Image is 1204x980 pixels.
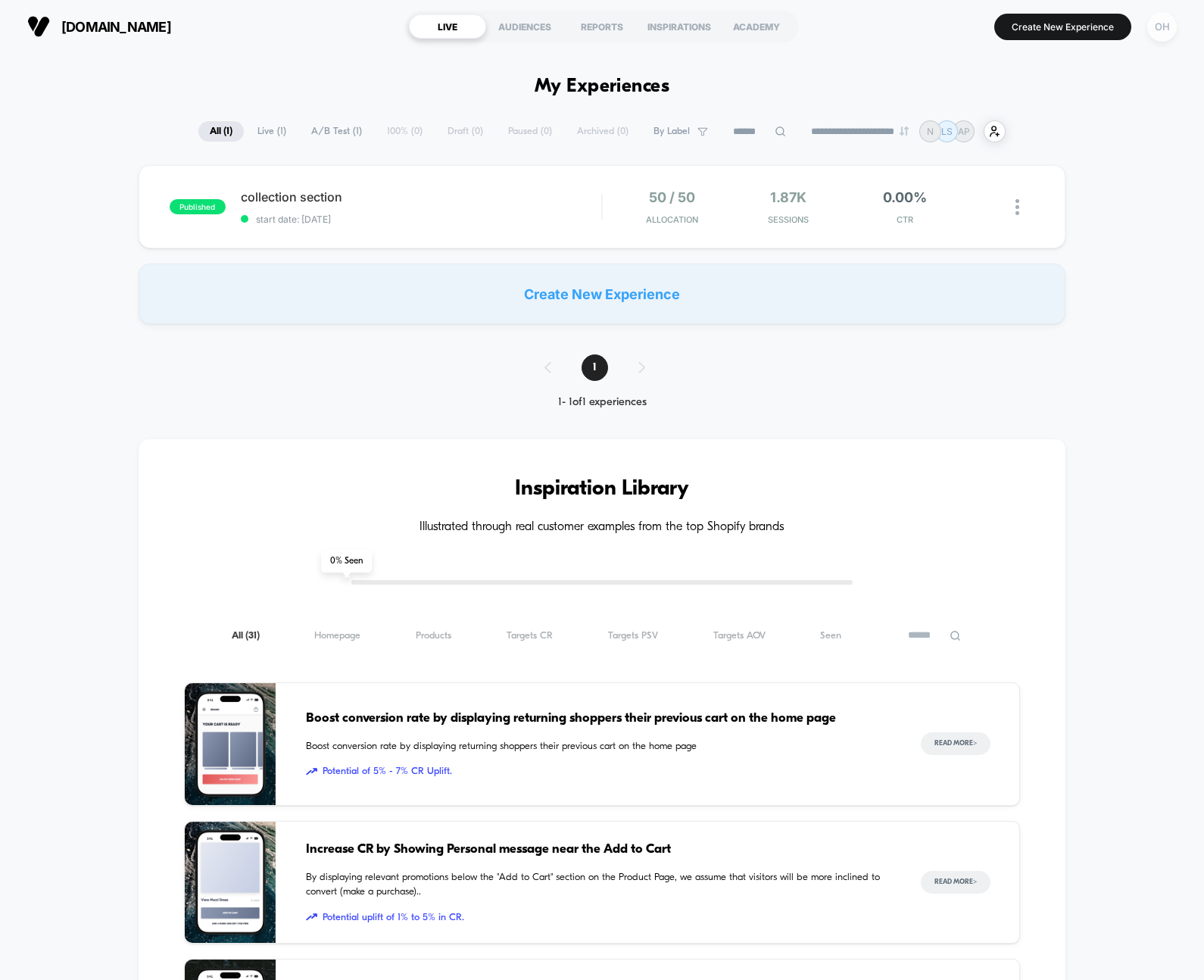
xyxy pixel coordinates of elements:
span: Increase CR by Showing Personal message near the Add to Cart [306,840,891,860]
button: OH [1143,11,1181,42]
span: 0 % Seen [321,550,372,573]
h3: Inspiration Library [184,477,1020,501]
span: Seen [820,630,841,641]
img: By displaying relevant promotions below the "Add to Cart" section on the Product Page, we assume ... [185,822,276,944]
span: published [170,199,226,214]
h4: Illustrated through real customer examples from the top Shopify brands [184,520,1020,535]
span: By Label [653,126,690,137]
div: Create New Experience [139,264,1065,324]
div: LIVE [409,14,486,39]
p: AP [958,126,970,137]
span: 50 / 50 [649,189,695,205]
img: Boost conversion rate by displaying returning shoppers their previous cart on the home page [185,683,276,805]
span: Potential of 5% - 7% CR Uplift. [306,764,891,779]
span: collection section [241,189,601,204]
button: Create New Experience [994,14,1131,40]
div: OH [1147,12,1177,42]
span: 1 [582,354,608,381]
img: close [1015,199,1019,215]
span: All [232,630,260,641]
span: Boost conversion rate by displaying returning shoppers their previous cart on the home page [306,709,891,729]
div: ACADEMY [718,14,795,39]
img: Visually logo [27,15,50,38]
span: By displaying relevant promotions below the "Add to Cart" section on the Product Page, we assume ... [306,870,891,900]
button: Read More> [921,732,990,755]
span: 1.87k [770,189,806,205]
span: Allocation [646,214,698,225]
button: [DOMAIN_NAME] [23,14,176,39]
span: Targets CR [507,630,553,641]
span: Boost conversion rate by displaying returning shoppers their previous cart on the home page [306,739,891,754]
p: LS [941,126,953,137]
img: end [900,126,909,136]
p: N [927,126,934,137]
span: All ( 1 ) [198,121,244,142]
h1: My Experiences [535,76,670,98]
div: REPORTS [563,14,641,39]
span: [DOMAIN_NAME] [61,19,171,35]
span: Potential uplift of 1% to 5% in CR. [306,910,891,925]
span: Live ( 1 ) [246,121,298,142]
span: Sessions [734,214,843,225]
span: Products [416,630,451,641]
div: INSPIRATIONS [641,14,718,39]
div: AUDIENCES [486,14,563,39]
span: Targets AOV [713,630,766,641]
span: ( 31 ) [245,631,260,641]
div: 1 - 1 of 1 experiences [529,396,675,409]
span: Targets PSV [608,630,658,641]
span: CTR [850,214,959,225]
span: Homepage [314,630,360,641]
span: 0.00% [883,189,927,205]
span: start date: [DATE] [241,214,601,225]
span: A/B Test ( 1 ) [300,121,373,142]
button: Read More> [921,871,990,894]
